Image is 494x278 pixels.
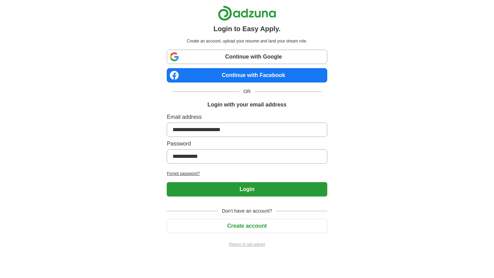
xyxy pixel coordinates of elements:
label: Password [167,140,327,148]
a: Forgot password? [167,170,327,177]
p: Create an account, upload your resume and land your dream role. [168,38,326,44]
a: Continue with Google [167,50,327,64]
a: Create account [167,223,327,229]
a: Continue with Facebook [167,68,327,83]
img: Adzuna logo [218,5,276,21]
button: Login [167,182,327,197]
span: OR [239,88,255,95]
h1: Login with your email address [208,101,286,109]
label: Email address [167,113,327,121]
span: Don't have an account? [218,207,277,215]
a: Return to job advert [167,241,327,248]
h1: Login to Easy Apply. [213,24,281,34]
button: Create account [167,219,327,233]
